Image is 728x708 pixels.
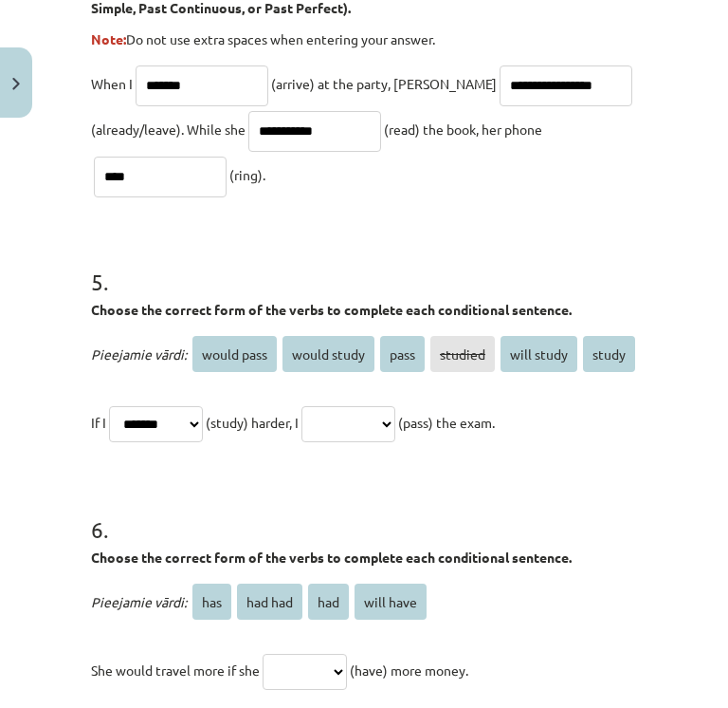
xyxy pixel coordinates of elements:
p: Do not use extra spaces when entering your answer. [91,29,637,49]
h1: 6 . [91,483,637,542]
span: (already/leave). While she [91,121,246,138]
span: (read) the book, her phone [384,121,542,138]
span: will have [355,584,427,620]
span: (pass) the exam. [398,414,495,431]
span: She would travel more if she [91,661,260,679]
img: icon-close-lesson-0947bae3869378f0d4975bcd49f059093ad1ed9edebbc8119c70593378902aed.svg [12,78,20,90]
strong: Note: [91,30,126,47]
span: would study [282,336,374,372]
span: When I [91,75,133,92]
span: Pieejamie vārdi: [91,593,187,610]
span: has [192,584,231,620]
span: would pass [192,336,277,372]
span: (arrive) at the party, [PERSON_NAME] [271,75,497,92]
span: (have) more money. [350,661,468,679]
span: will study [500,336,577,372]
span: (ring). [229,166,265,183]
span: (study) harder, I [206,414,299,431]
span: If I [91,414,106,431]
span: pass [380,336,425,372]
span: studied [430,336,495,372]
span: had [308,584,349,620]
span: had had [237,584,302,620]
span: study [583,336,635,372]
span: Pieejamie vārdi: [91,345,187,363]
strong: Choose the correct form of the verbs to complete each conditional sentence. [91,549,572,566]
h1: 5 . [91,235,637,294]
strong: Choose the correct form of the verbs to complete each conditional sentence. [91,301,572,318]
